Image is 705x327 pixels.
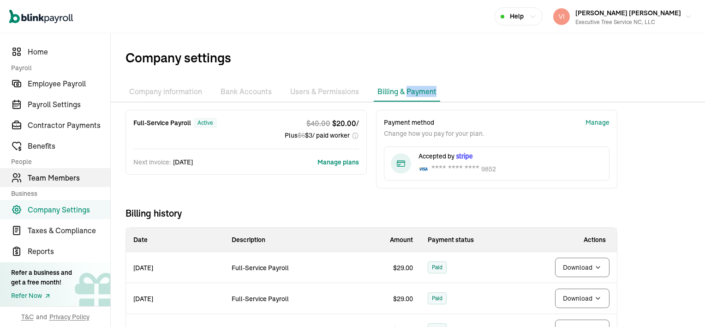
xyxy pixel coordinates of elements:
th: Date [126,228,224,252]
span: $ 40.00 [306,118,330,129]
span: Billing history [125,207,617,220]
div: active [194,118,217,128]
th: Amount [323,228,421,252]
p: Change how you pay for your plan. [384,129,484,138]
span: Company settings [125,48,705,67]
button: Download [555,289,609,308]
button: [PERSON_NAME] [PERSON_NAME]Executive Tree Service NC, LLC [550,5,696,28]
th: Actions [519,228,617,252]
a: Refer Now [11,291,72,301]
span: Payroll Settings [28,99,110,110]
img: Visa Card [418,166,428,172]
span: Paid [432,262,442,273]
div: 9852 [431,163,496,176]
span: [DATE] [133,264,153,272]
span: Payroll [11,63,105,73]
li: Billing & Payment [374,82,440,102]
span: T&C [21,312,34,321]
span: Team Members [28,172,110,183]
span: Taxes & Compliance [28,225,110,236]
p: Payment method [384,118,484,127]
button: Help [495,7,543,25]
th: Description [224,228,323,252]
span: Privacy Policy [49,312,90,321]
div: Accepted by [418,151,496,161]
span: Plus $ 3 / paid worker [285,131,350,140]
span: [DATE] [173,157,193,167]
li: Bank Accounts [217,82,275,102]
span: Help [510,12,524,21]
li: Company information [125,82,206,102]
span: Employee Payroll [28,78,110,89]
button: Download [555,258,609,277]
div: Executive Tree Service NC, LLC [575,18,681,26]
iframe: Chat Widget [659,283,705,327]
span: Contractor Payments [28,120,110,131]
span: Reports [28,246,110,257]
span: [PERSON_NAME] [PERSON_NAME] [575,9,681,17]
button: Manage [586,118,609,127]
li: Users & Permissions [287,82,363,102]
span: Next invoice: [133,157,171,167]
nav: Global [9,3,73,30]
span: $ 29.00 [393,295,413,303]
span: $ 20.00 [332,118,356,129]
span: People [11,157,105,166]
span: [DATE] [133,295,153,303]
span: $ 6 [298,131,305,139]
th: Payment status [420,228,519,252]
span: Company Settings [28,204,110,215]
span: Home [28,46,110,57]
span: Full-Service Payroll [232,295,289,303]
button: Manage plans [317,157,359,167]
span: Paid [432,293,442,304]
span: Full-Service Payroll [133,118,191,127]
span: Business [11,189,105,198]
span: $ 29.00 [393,264,413,272]
span: Benefits [28,140,110,151]
span: Full-Service Payroll [232,264,289,272]
span: / [356,118,359,129]
div: Refer a business and get a free month! [11,268,72,287]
